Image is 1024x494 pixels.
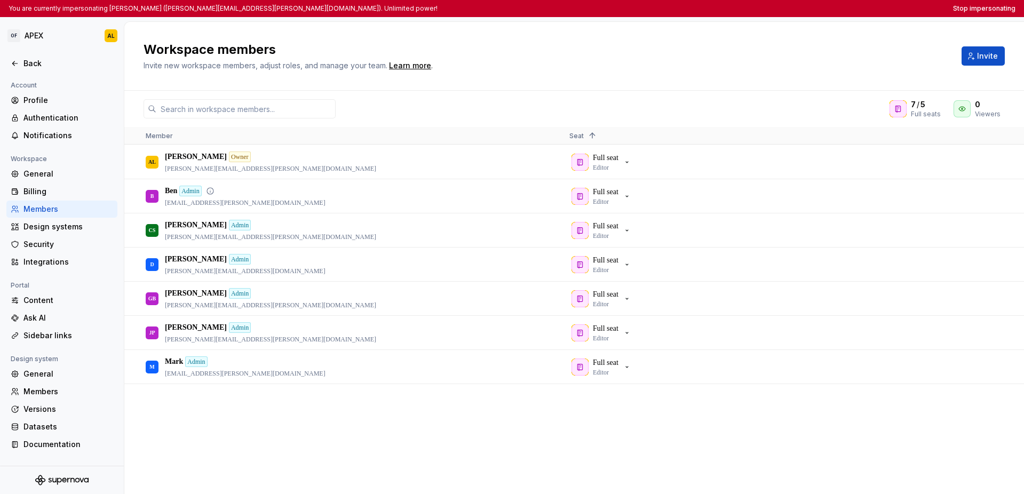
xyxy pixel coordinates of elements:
[911,99,941,110] div: /
[569,254,636,275] button: Full seatEditor
[9,4,438,13] p: You are currently impersonating [PERSON_NAME] ([PERSON_NAME][EMAIL_ADDRESS][PERSON_NAME][DOMAIN_N...
[6,79,41,92] div: Account
[35,475,89,485] svg: Supernova Logo
[156,99,336,118] input: Search in workspace members...
[6,383,117,400] a: Members
[569,322,636,344] button: Full seatEditor
[150,254,154,275] div: D
[165,369,326,378] p: [EMAIL_ADDRESS][PERSON_NAME][DOMAIN_NAME]
[146,132,173,140] span: Member
[6,401,117,418] a: Versions
[165,152,227,162] p: [PERSON_NAME]
[23,221,113,232] div: Design systems
[107,31,115,40] div: AL
[6,418,117,435] a: Datasets
[593,163,609,172] p: Editor
[387,62,433,70] span: .
[229,322,251,333] div: Admin
[2,24,122,47] button: OFAPEXAL
[593,266,609,274] p: Editor
[165,356,183,367] p: Mark
[920,99,925,110] span: 5
[6,436,117,453] a: Documentation
[6,353,62,365] div: Design system
[6,201,117,218] a: Members
[569,288,636,309] button: Full seatEditor
[149,220,156,241] div: CS
[593,232,609,240] p: Editor
[149,356,154,377] div: M
[185,356,207,367] div: Admin
[148,288,156,309] div: GB
[23,369,113,379] div: General
[229,288,251,299] div: Admin
[593,357,618,368] p: Full seat
[148,152,156,172] div: AL
[165,220,227,230] p: [PERSON_NAME]
[23,58,113,69] div: Back
[23,404,113,415] div: Versions
[569,152,636,173] button: Full seatEditor
[6,183,117,200] a: Billing
[179,186,201,196] div: Admin
[975,110,1001,118] div: Viewers
[23,330,113,341] div: Sidebar links
[6,279,34,292] div: Portal
[149,322,155,343] div: JP
[593,197,609,206] p: Editor
[23,439,113,450] div: Documentation
[593,368,609,377] p: Editor
[593,187,618,197] p: Full seat
[975,99,980,110] span: 0
[6,127,117,144] a: Notifications
[23,239,113,250] div: Security
[23,295,113,306] div: Content
[911,99,916,110] span: 7
[6,253,117,270] a: Integrations
[165,322,227,333] p: [PERSON_NAME]
[229,152,251,162] div: Owner
[389,60,431,71] div: Learn more
[25,30,43,41] div: APEX
[6,109,117,126] a: Authentication
[6,153,51,165] div: Workspace
[6,55,117,72] a: Back
[569,186,636,207] button: Full seatEditor
[23,204,113,214] div: Members
[23,313,113,323] div: Ask AI
[593,221,618,232] p: Full seat
[165,254,227,265] p: [PERSON_NAME]
[23,95,113,106] div: Profile
[6,218,117,235] a: Design systems
[962,46,1005,66] button: Invite
[23,257,113,267] div: Integrations
[7,29,20,42] div: OF
[23,186,113,197] div: Billing
[6,292,117,309] a: Content
[569,132,584,140] span: Seat
[165,233,376,241] p: [PERSON_NAME][EMAIL_ADDRESS][PERSON_NAME][DOMAIN_NAME]
[229,220,251,230] div: Admin
[165,335,376,344] p: [PERSON_NAME][EMAIL_ADDRESS][PERSON_NAME][DOMAIN_NAME]
[150,186,154,206] div: B
[593,289,618,300] p: Full seat
[6,92,117,109] a: Profile
[165,164,376,173] p: [PERSON_NAME][EMAIL_ADDRESS][PERSON_NAME][DOMAIN_NAME]
[593,300,609,308] p: Editor
[6,165,117,182] a: General
[165,198,326,207] p: [EMAIL_ADDRESS][PERSON_NAME][DOMAIN_NAME]
[6,309,117,326] a: Ask AI
[144,61,387,70] span: Invite new workspace members, adjust roles, and manage your team.
[6,365,117,383] a: General
[165,267,326,275] p: [PERSON_NAME][EMAIL_ADDRESS][DOMAIN_NAME]
[953,4,1015,13] button: Stop impersonating
[977,51,998,61] span: Invite
[229,254,251,265] div: Admin
[23,421,113,432] div: Datasets
[23,113,113,123] div: Authentication
[593,153,618,163] p: Full seat
[144,41,949,58] h2: Workspace members
[6,236,117,253] a: Security
[165,186,177,196] p: Ben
